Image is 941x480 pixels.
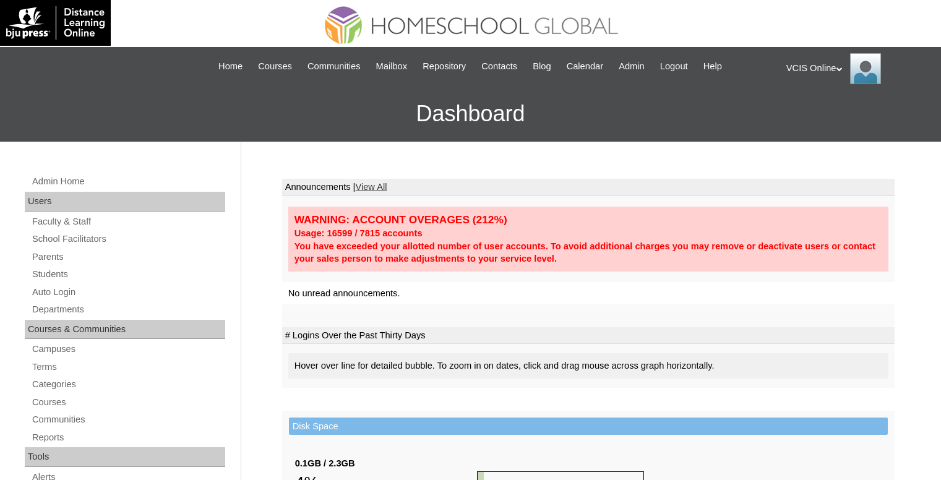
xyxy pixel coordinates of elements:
a: Help [697,59,728,74]
div: Courses & Communities [25,320,225,340]
a: Admin Home [31,174,225,189]
a: Students [31,267,225,282]
span: Blog [533,59,551,74]
td: Disk Space [289,418,888,435]
span: Logout [660,59,688,74]
span: Repository [423,59,466,74]
a: Courses [252,59,298,74]
span: Communities [307,59,361,74]
img: logo-white.png [6,6,105,40]
div: You have exceeded your allotted number of user accounts. To avoid additional charges you may remo... [294,240,882,265]
a: Auto Login [31,285,225,300]
a: School Facilitators [31,231,225,247]
span: Mailbox [376,59,408,74]
a: Communities [31,412,225,427]
a: Faculty & Staff [31,214,225,229]
strong: Usage: 16599 / 7815 accounts [294,228,423,238]
a: Contacts [475,59,523,74]
a: View All [355,182,387,192]
a: Calendar [561,59,609,74]
a: Terms [31,359,225,375]
span: Calendar [567,59,603,74]
td: No unread announcements. [282,282,895,305]
div: VCIS Online [786,53,929,84]
span: Contacts [481,59,517,74]
h3: Dashboard [6,86,935,142]
div: Users [25,192,225,212]
span: Home [218,59,243,74]
a: Reports [31,430,225,445]
a: Blog [526,59,557,74]
a: Communities [301,59,367,74]
div: 0.1GB / 2.3GB [295,457,477,470]
div: WARNING: ACCOUNT OVERAGES (212%) [294,213,882,227]
a: Admin [612,59,651,74]
a: Courses [31,395,225,410]
td: # Logins Over the Past Thirty Days [282,327,895,345]
span: Courses [258,59,292,74]
a: Categories [31,377,225,392]
a: Mailbox [370,59,414,74]
div: Hover over line for detailed bubble. To zoom in on dates, click and drag mouse across graph horiz... [288,353,888,379]
td: Announcements | [282,179,895,196]
a: Home [212,59,249,74]
img: VCIS Online Admin [850,53,881,84]
a: Parents [31,249,225,265]
a: Repository [416,59,472,74]
a: Logout [654,59,694,74]
div: Tools [25,447,225,467]
a: Departments [31,302,225,317]
span: Help [703,59,722,74]
a: Campuses [31,341,225,357]
span: Admin [619,59,645,74]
